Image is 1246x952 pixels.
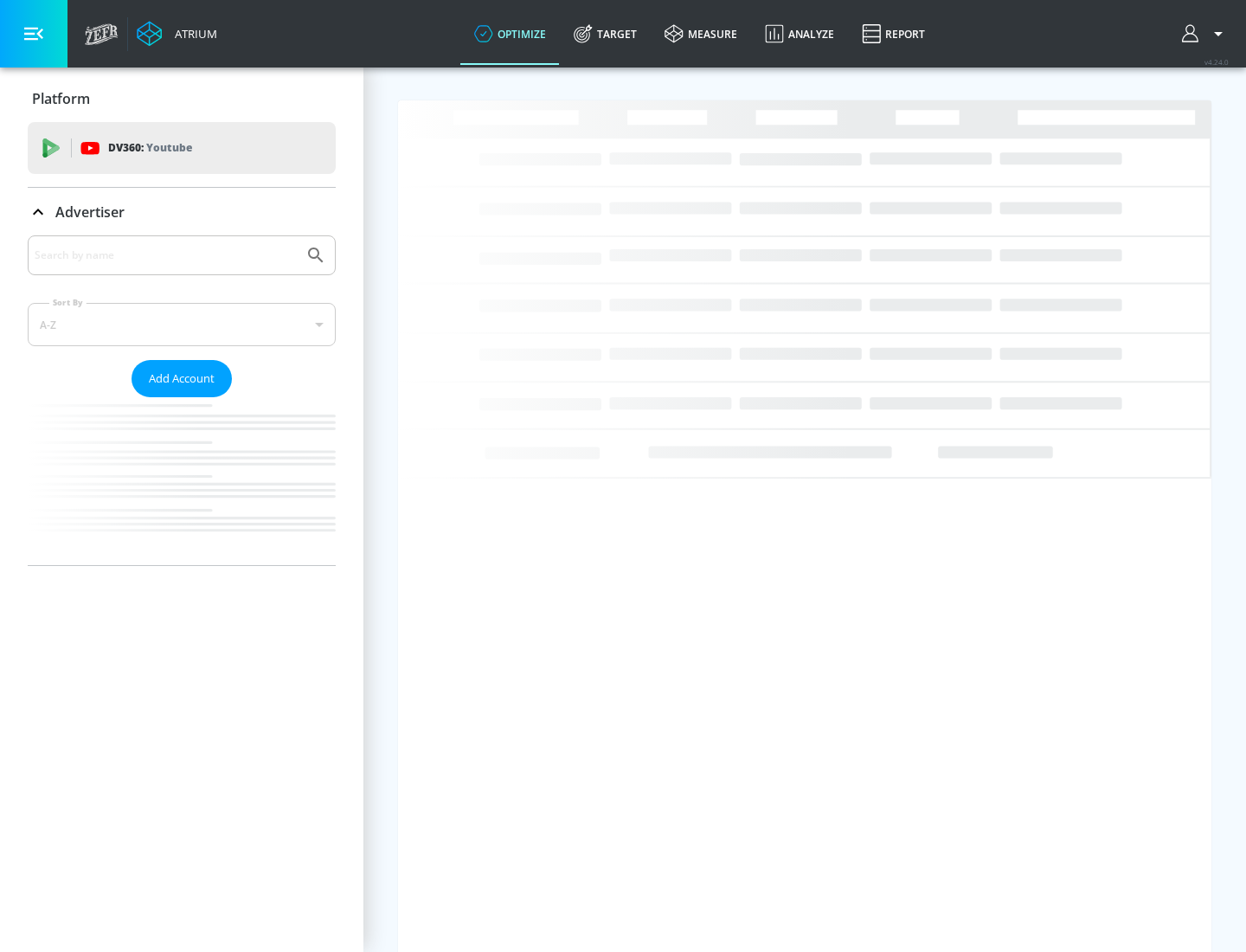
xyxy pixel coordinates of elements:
[168,26,217,42] div: Atrium
[137,21,217,47] a: Atrium
[55,203,125,222] p: Advertiser
[108,138,192,158] p: DV360:
[132,360,232,397] button: Add Account
[28,235,336,565] div: Advertiser
[460,3,560,65] a: optimize
[751,3,848,65] a: Analyze
[1204,57,1229,67] span: v 4.24.0
[149,369,215,389] span: Add Account
[28,397,336,565] nav: list of Advertiser
[32,89,90,108] p: Platform
[28,303,336,346] div: A-Z
[28,74,336,123] div: Platform
[848,3,939,65] a: Report
[35,244,297,267] input: Search by name
[560,3,651,65] a: Target
[28,188,336,236] div: Advertiser
[146,138,192,157] p: Youtube
[49,297,87,308] label: Sort By
[28,122,336,174] div: DV360: Youtube
[651,3,751,65] a: measure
